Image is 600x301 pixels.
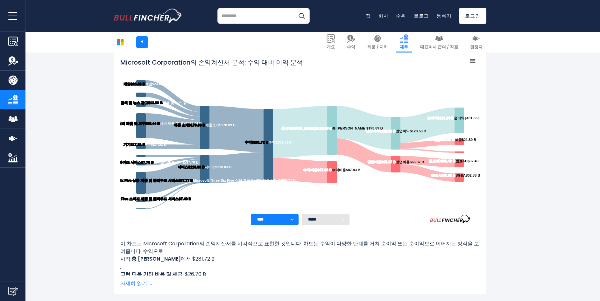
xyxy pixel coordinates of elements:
[114,9,182,23] a: 홈페이지 바로가기
[245,140,268,144] tspan: 수익 $281.72 B
[323,32,339,52] a: 개요
[347,45,355,50] span: 수익
[120,280,480,287] span: 자세히 읽기 ...
[124,82,166,86] text: 게임$ 23.46 B
[173,123,235,127] text: 제품 소개$170.89 B
[124,143,166,146] text: 기기$ 17.31 B
[367,160,395,164] tspan: 영업비용$ 65.37 B
[281,126,383,130] text: 총 [PERSON_NAME] $193.89 B
[118,122,160,125] tspan: 서버 제품 및 도구 $98.44 B
[364,32,392,52] a: 제품 / 지리
[366,12,371,19] a: 집
[466,32,486,52] a: 경쟁자
[173,123,205,127] tspan: 제품 소개$ 170.89 B
[427,116,481,120] text: 순이익 $101.83 B
[414,12,429,19] a: 블로그
[114,36,126,48] img: MSFT logo
[178,165,205,169] tspan: 서비스 $110.83 B
[120,270,183,278] b: 그런 다음 기타 비용 및 세금
[124,143,145,146] tspan: 기기$ 17.31 B
[87,197,191,201] tspan: Microsoft Three Six Five 소비자 제품 및 클라우드 서비스 $7.40 B
[416,32,462,52] a: 대표이사 급여 / 직원
[90,178,296,182] text: Microsoft Three Six Five 상용 제품 및 클라우드 서비스 $87.77 B
[433,138,476,142] text: 세금 $21.80 B
[114,9,182,23] img: 불핀처 로고
[470,45,483,50] span: 경쟁자
[459,8,486,24] a: 로그인
[87,197,295,201] text: Microsoft Three Six Five 소비자 제품 및 클라우드 서비스 $7.40 B
[436,12,451,19] a: 등록기
[120,55,480,214] svg: Microsoft Corporation의 손익계산서 분석: 수익 대비 이익 분석
[327,45,335,50] span: 개요
[367,160,424,164] text: 영업비용 $65.37 B
[433,138,455,142] tspan: 세금$ 21.80 B
[429,159,455,163] tspan: 원료&D $32.49 B
[90,178,193,182] tspan: Microsoft Three Six Five 상용 제품 및 클라우드 서비스 $87.77 B
[109,160,153,164] tspan: 엔터프라이즈 서비스 $7.76 B
[281,126,332,130] tspan: 총 [PERSON_NAME] $193.89 B
[427,116,454,120] tspan: 순이익 $101.83 B
[131,255,181,262] b: 총 [PERSON_NAME]
[124,82,145,86] tspan: 게임$ 23.46 B
[120,58,303,67] tspan: Microsoft Corporation의 손익계산서 분석: 수익 대비 이익 분석
[378,12,389,19] a: 회사
[431,173,455,177] tspan: SG&A $32.88 B
[118,122,201,125] text: 서버 제품 및 도구 $98.44 B
[109,160,199,164] text: 엔터프라이즈 서비스 $7.76 B
[429,159,482,163] text: 원료&D $32.49 B
[367,45,388,50] span: 제품 / 지리
[245,140,292,144] text: 수익 $281.72 B
[121,101,163,105] tspan: 검색 및 뉴스 광고 $13.88 B
[136,36,148,48] a: +
[121,101,204,105] text: 검색 및 뉴스 광고 $13.88 B
[303,168,332,172] tspan: 수익 비용$87.83 B
[400,45,408,50] span: 재무
[396,12,406,19] a: 순위
[431,173,480,177] text: SG&A $32.88 B
[343,32,359,52] a: 수익
[420,45,458,50] span: 대표이사 급여 / 직원
[303,168,360,172] text: 수익 비용$87.83 B
[294,8,310,24] button: 검색
[120,240,479,285] font: 이 차트는 Microsoft Corporation의 손익계산서를 시각적으로 표현한 것입니다. 차트는 수익이 다양한 단계를 거쳐 순이익 또는 순이익으로 이어지는 방식을 보여줍니...
[365,129,426,133] text: 영업이익 $128.53 B
[396,32,412,52] a: 재무
[365,129,396,133] tspan: 영업이익 $128.53 B
[178,165,231,169] text: 서비스 $110.83 B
